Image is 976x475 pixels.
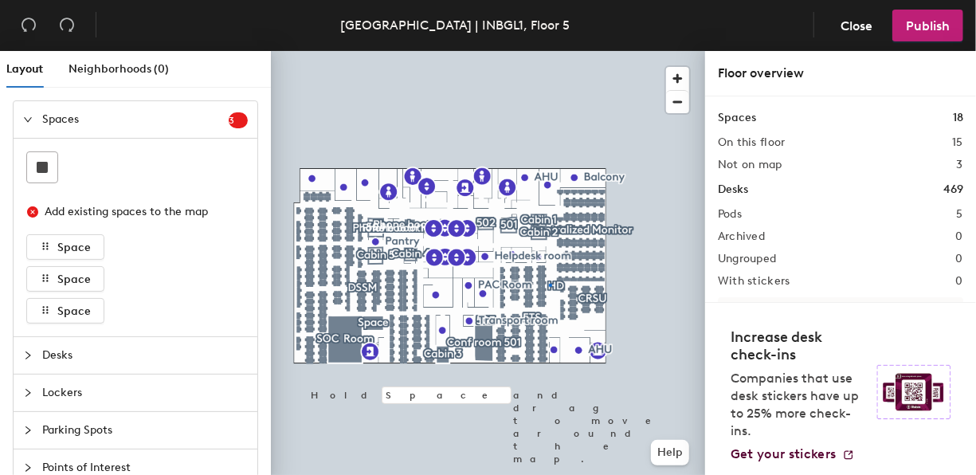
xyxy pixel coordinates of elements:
span: collapsed [23,463,33,473]
div: Floor overview [718,64,963,83]
span: collapsed [23,351,33,360]
span: Space [57,273,91,286]
span: collapsed [23,426,33,435]
button: Space [26,298,104,324]
button: Undo (⌘ + Z) [13,10,45,41]
h1: Spaces [718,109,756,127]
span: Layout [6,62,43,76]
div: Add existing spaces to the map [45,203,234,221]
span: collapsed [23,388,33,398]
p: Companies that use desk stickers have up to 25% more check-ins. [731,370,868,440]
h1: Desks [718,181,748,198]
span: Close [841,18,872,33]
h1: 469 [943,181,963,198]
span: Space [57,241,91,254]
button: Close [827,10,886,41]
button: Space [26,266,104,292]
h2: 5 [957,208,963,221]
h2: 0 [956,253,963,265]
button: Space [26,234,104,260]
span: Spaces [42,101,229,138]
h4: Increase desk check-ins [731,328,868,363]
h1: 18 [953,109,963,127]
img: Sticker logo [877,365,951,419]
span: Space [57,304,91,318]
span: Parking Spots [42,412,248,449]
h2: Pods [718,208,742,221]
button: Publish [892,10,963,41]
span: Desks [42,337,248,374]
h2: Not on map [718,159,782,171]
button: Redo (⌘ + ⇧ + Z) [51,10,83,41]
h2: Archived [718,230,765,243]
h2: On this floor [718,136,786,149]
span: expanded [23,115,33,124]
span: close-circle [27,206,38,218]
h2: Ungrouped [718,253,777,265]
h2: With stickers [718,275,790,288]
h2: 15 [952,136,963,149]
sup: 3 [229,112,248,128]
h2: 0 [956,230,963,243]
span: Get your stickers [731,446,836,461]
div: [GEOGRAPHIC_DATA] | INBGL1, Floor 5 [340,15,570,35]
span: Lockers [42,375,248,411]
a: Get your stickers [731,446,855,462]
p: All desks need to be in a pod before saving [718,297,963,374]
span: 3 [229,115,248,126]
button: Help [651,440,689,465]
span: Publish [906,18,950,33]
h2: 0 [956,275,963,288]
span: Neighborhoods (0) [69,62,169,76]
h2: 3 [957,159,963,171]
